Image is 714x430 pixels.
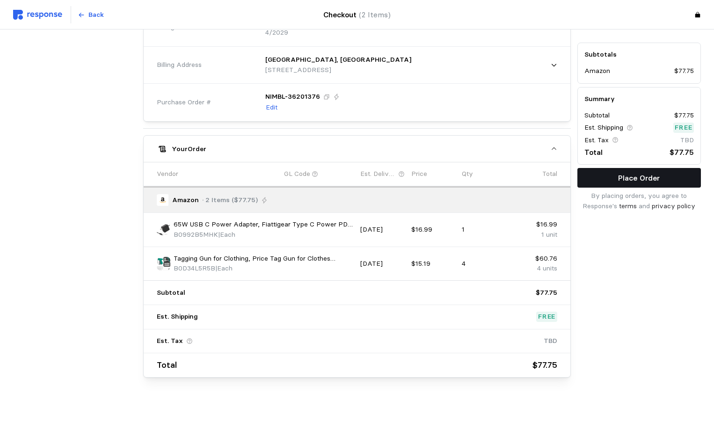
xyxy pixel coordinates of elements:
p: $16.99 [411,225,456,235]
p: Tagging Gun for Clothing, Price Tag Gun for Clothes Labeler with Case, Standard Price Tagger Reta... [174,254,354,264]
p: 65W USB C Power Adapter, Fiattigear Type C Power PD Wall Fast Charger Compatible with Mac Book Pr... [174,219,354,230]
p: NIMBL-36201376 [265,92,320,102]
p: 4 units [513,263,557,274]
p: Amazon [172,195,199,205]
p: Est. Delivery [360,169,396,179]
p: Subtotal [157,288,185,298]
button: Edit [265,102,278,113]
p: TBD [680,135,694,146]
p: Subtotal [584,110,610,121]
span: | Each [218,230,235,239]
p: [STREET_ADDRESS] [265,65,411,75]
p: [DATE] [360,225,405,235]
button: YourOrder [144,136,570,162]
p: $77.75 [536,288,557,298]
div: Amazon· 2 Items ($77.75)Requires ApprovalSW [144,8,570,122]
p: Free [538,312,556,322]
p: $77.75 [674,110,694,121]
p: · 2 Items ($77.75) [202,195,258,205]
a: privacy policy [652,202,695,210]
p: Est. Shipping [584,123,623,133]
p: $77.75 [532,358,557,372]
img: 51rok6DOrBL._AC_SX679_.jpg [157,223,170,237]
p: Est. Tax [157,336,183,346]
div: YourOrder [144,162,570,377]
p: Total [542,169,557,179]
span: Billing Address [157,60,202,70]
h5: Your Order [172,144,206,154]
p: $15.19 [411,259,456,269]
p: Place Order [618,172,660,184]
p: $16.99 [513,219,557,230]
p: Edit [266,102,277,113]
p: 1 unit [513,230,557,240]
a: terms [619,202,637,210]
p: $77.75 [670,146,694,158]
p: Free [675,123,692,133]
img: 81Va8euF72L._AC_SX679_.jpg [157,257,170,270]
h5: Subtotals [584,50,694,59]
p: 4/2029 [265,28,288,38]
span: (2 Items) [359,10,391,19]
span: B0D34L5R5B [174,264,215,272]
span: | Each [215,264,233,272]
p: TBD [544,336,557,346]
p: Vendor [157,169,178,179]
button: Back [73,6,109,24]
p: $60.76 [513,254,557,264]
span: B0992B5MHK [174,230,218,239]
img: svg%3e [13,10,62,20]
p: Est. Shipping [157,312,198,322]
h5: Summary [584,94,694,104]
p: Qty [462,169,473,179]
p: Amazon [584,66,610,77]
p: 1 [462,225,506,235]
p: Total [157,358,177,372]
p: By placing orders, you agree to Response's and [577,191,701,211]
h4: Checkout [323,9,391,21]
p: 4 [462,259,506,269]
p: $77.75 [674,66,694,77]
button: Place Order [577,168,701,188]
span: Purchase Order # [157,97,211,108]
p: [DATE] [360,259,405,269]
p: Est. Tax [584,135,609,146]
p: Back [88,10,104,20]
p: [GEOGRAPHIC_DATA], [GEOGRAPHIC_DATA] [265,55,411,65]
p: Price [411,169,427,179]
p: GL Code [284,169,310,179]
p: Total [584,146,603,158]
